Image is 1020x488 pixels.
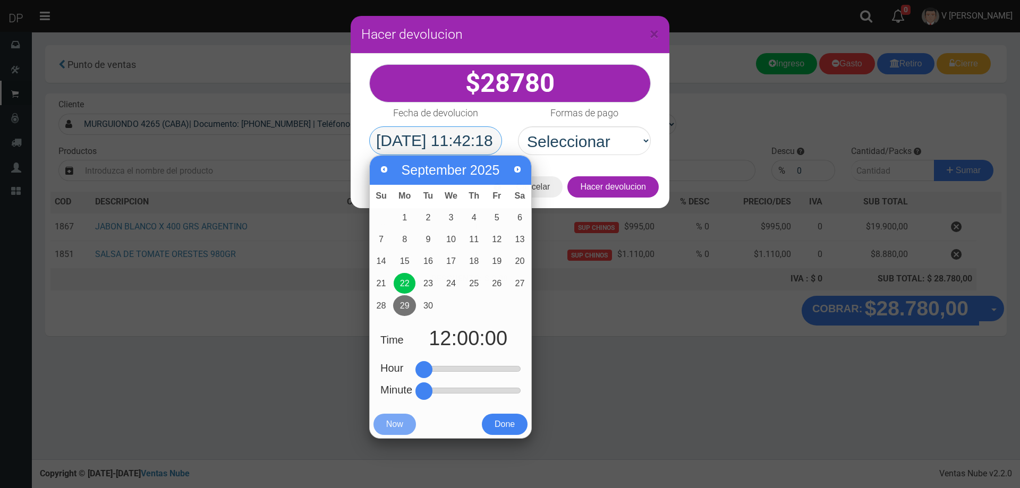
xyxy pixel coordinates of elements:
button: Close [650,25,659,42]
span: Monday [398,191,411,200]
span: Saturday [515,191,525,200]
button: Now [373,414,416,435]
h4: Fecha de devolucion [393,108,478,118]
a: 23 [417,273,439,294]
a: 30 [417,295,439,316]
a: 17 [440,251,462,271]
a: Next [505,158,529,182]
span: Sunday [376,191,387,200]
h3: Hacer devolucion [361,27,659,42]
a: 15 [393,251,416,271]
a: 5 [486,207,508,228]
button: Done [482,414,528,435]
a: 10 [440,229,462,250]
span: Tuesday [423,191,433,200]
a: 12 [486,229,508,250]
a: 13 [509,229,531,250]
span: Friday [492,191,501,200]
span: Thursday [469,191,479,200]
span: Next [513,165,522,174]
a: 11 [463,229,485,250]
span: September [402,162,466,177]
a: 9 [417,229,439,250]
a: 28 [370,295,392,316]
strong: $ [465,68,555,98]
a: 3 [440,207,462,228]
a: 29 [393,295,416,316]
button: Cancelar [503,176,563,198]
a: 19 [486,251,508,271]
a: 26 [486,273,508,294]
a: 6 [509,207,531,228]
a: 1 [393,207,416,228]
a: 8 [393,229,416,250]
h4: Formas de pago [550,108,618,118]
span: 2025 [470,162,500,177]
a: 4 [463,207,485,228]
a: 24 [440,273,462,294]
a: 25 [463,273,485,294]
a: 27 [509,273,531,294]
a: 14 [370,251,392,271]
a: 21 [370,273,392,294]
a: 22 [394,273,415,294]
button: Hacer devolucion [567,176,659,198]
dt: Minute [370,382,412,398]
dt: Hour [370,361,403,376]
a: 7 [370,229,392,250]
dt: Time [370,322,414,358]
span: Wednesday [445,191,457,200]
a: 2 [417,207,439,228]
a: Prev [372,158,396,182]
span: Prev [380,165,388,174]
a: 16 [417,251,439,271]
span: × [650,24,659,44]
a: 18 [463,251,485,271]
span: 28780 [480,68,555,98]
a: 20 [509,251,531,271]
